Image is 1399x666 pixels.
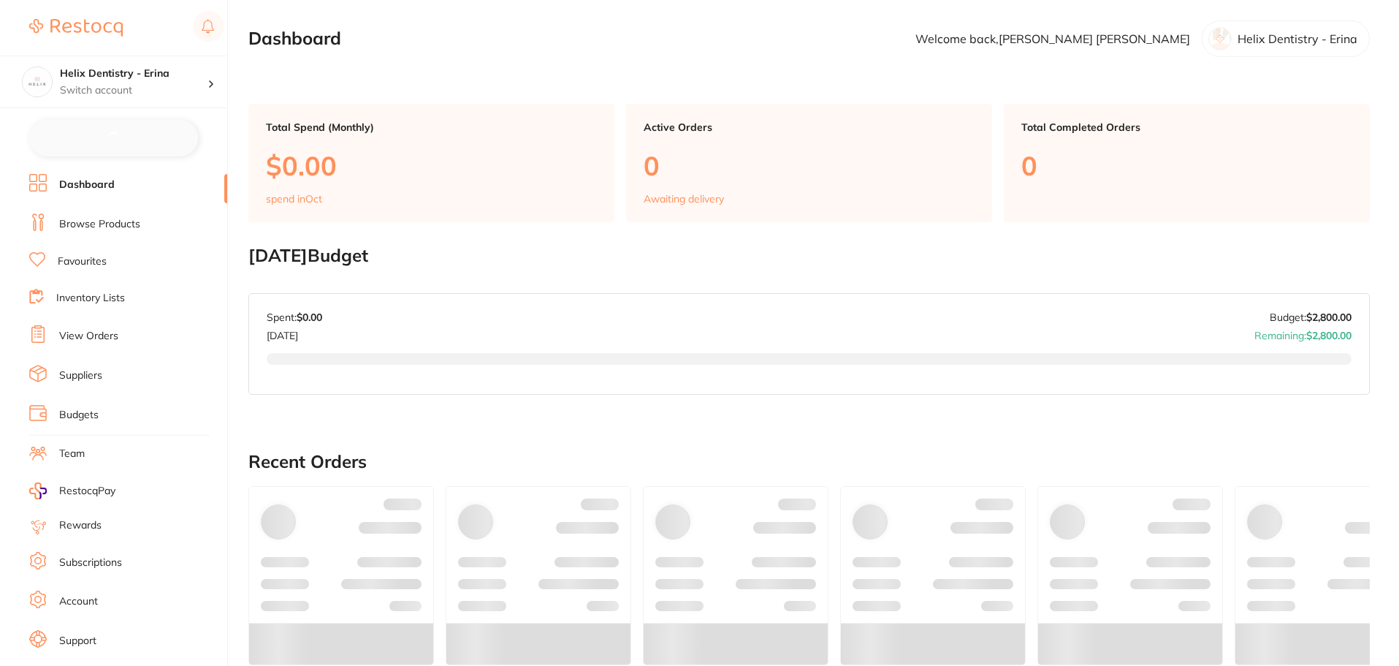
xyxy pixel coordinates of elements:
a: Inventory Lists [56,291,125,306]
p: Spent: [267,311,322,323]
p: Total Completed Orders [1021,121,1352,133]
h2: [DATE] Budget [248,246,1370,266]
a: View Orders [59,329,118,344]
p: Remaining: [1254,324,1352,341]
p: Helix Dentistry - Erina [1238,32,1357,45]
a: Favourites [58,254,107,269]
strong: $2,800.00 [1306,311,1352,324]
a: Active Orders0Awaiting delivery [626,104,992,222]
img: Restocq Logo [29,19,123,37]
p: $0.00 [266,151,597,181]
a: Team [59,447,85,461]
p: Welcome back, [PERSON_NAME] [PERSON_NAME] [915,32,1190,45]
p: Total Spend (Monthly) [266,121,597,133]
strong: $0.00 [297,311,322,324]
p: Awaiting delivery [644,193,724,205]
a: Total Completed Orders0 [1004,104,1370,222]
img: RestocqPay [29,483,47,499]
p: Active Orders [644,121,975,133]
p: Switch account [60,83,207,98]
a: Account [59,594,98,609]
a: Support [59,634,96,648]
a: Rewards [59,518,102,533]
strong: $2,800.00 [1306,329,1352,342]
a: Dashboard [59,178,115,192]
h2: Recent Orders [248,452,1370,472]
span: RestocqPay [59,484,115,499]
h2: Dashboard [248,29,341,49]
h4: Helix Dentistry - Erina [60,67,207,81]
p: spend in Oct [266,193,322,205]
a: Subscriptions [59,556,122,570]
p: 0 [644,151,975,181]
a: Suppliers [59,368,102,383]
p: 0 [1021,151,1352,181]
p: [DATE] [267,324,322,341]
a: Restocq Logo [29,11,123,45]
a: Total Spend (Monthly)$0.00spend inOct [248,104,614,222]
p: Budget: [1270,311,1352,323]
a: RestocqPay [29,483,115,499]
img: Helix Dentistry - Erina [23,67,52,97]
a: Budgets [59,408,99,423]
a: Browse Products [59,217,140,232]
